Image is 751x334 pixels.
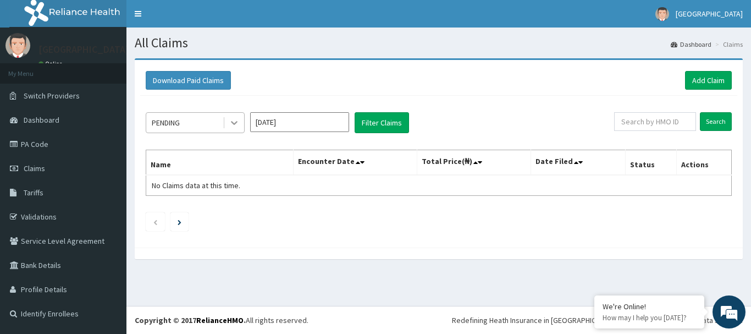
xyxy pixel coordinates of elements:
[24,115,59,125] span: Dashboard
[24,188,43,198] span: Tariffs
[38,45,129,54] p: [GEOGRAPHIC_DATA]
[417,150,531,176] th: Total Price(₦)
[685,71,732,90] a: Add Claim
[713,40,743,49] li: Claims
[250,112,349,132] input: Select Month and Year
[5,33,30,58] img: User Image
[126,306,751,334] footer: All rights reserved.
[355,112,409,133] button: Filter Claims
[178,217,181,227] a: Next page
[452,315,743,326] div: Redefining Heath Insurance in [GEOGRAPHIC_DATA] using Telemedicine and Data Science!
[146,150,294,176] th: Name
[294,150,417,176] th: Encounter Date
[24,163,45,173] span: Claims
[614,112,696,131] input: Search by HMO ID
[676,9,743,19] span: [GEOGRAPHIC_DATA]
[152,180,240,190] span: No Claims data at this time.
[152,117,180,128] div: PENDING
[531,150,626,176] th: Date Filed
[146,71,231,90] button: Download Paid Claims
[671,40,711,49] a: Dashboard
[135,315,246,325] strong: Copyright © 2017 .
[603,302,696,311] div: We're Online!
[700,112,732,131] input: Search
[135,36,743,50] h1: All Claims
[153,217,158,227] a: Previous page
[196,315,244,325] a: RelianceHMO
[38,60,65,68] a: Online
[626,150,677,176] th: Status
[655,7,669,21] img: User Image
[676,150,731,176] th: Actions
[603,313,696,322] p: How may I help you today?
[24,91,80,101] span: Switch Providers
